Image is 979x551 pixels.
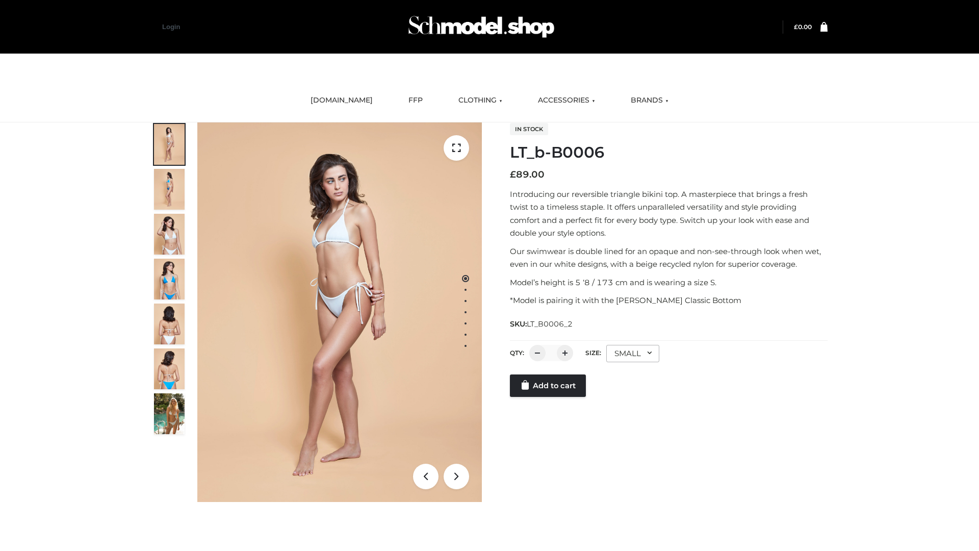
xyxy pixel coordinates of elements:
[154,393,185,434] img: Arieltop_CloudNine_AzureSky2.jpg
[585,349,601,357] label: Size:
[527,319,573,329] span: LT_B0006_2
[510,245,828,271] p: Our swimwear is double lined for an opaque and non-see-through look when wet, even in our white d...
[510,276,828,289] p: Model’s height is 5 ‘8 / 173 cm and is wearing a size S.
[197,122,482,502] img: LT_b-B0006
[510,294,828,307] p: *Model is pairing it with the [PERSON_NAME] Classic Bottom
[510,374,586,397] a: Add to cart
[794,23,812,31] a: £0.00
[794,23,812,31] bdi: 0.00
[154,259,185,299] img: ArielClassicBikiniTop_CloudNine_AzureSky_OW114ECO_4-scaled.jpg
[154,214,185,255] img: ArielClassicBikiniTop_CloudNine_AzureSky_OW114ECO_3-scaled.jpg
[303,89,380,112] a: [DOMAIN_NAME]
[162,23,180,31] a: Login
[794,23,798,31] span: £
[510,169,516,180] span: £
[510,188,828,240] p: Introducing our reversible triangle bikini top. A masterpiece that brings a fresh twist to a time...
[623,89,676,112] a: BRANDS
[154,304,185,344] img: ArielClassicBikiniTop_CloudNine_AzureSky_OW114ECO_7-scaled.jpg
[451,89,510,112] a: CLOTHING
[510,143,828,162] h1: LT_b-B0006
[510,169,545,180] bdi: 89.00
[405,7,558,47] img: Schmodel Admin 964
[530,89,603,112] a: ACCESSORIES
[154,169,185,210] img: ArielClassicBikiniTop_CloudNine_AzureSky_OW114ECO_2-scaled.jpg
[154,124,185,165] img: ArielClassicBikiniTop_CloudNine_AzureSky_OW114ECO_1-scaled.jpg
[510,349,524,357] label: QTY:
[510,123,548,135] span: In stock
[510,318,574,330] span: SKU:
[154,348,185,389] img: ArielClassicBikiniTop_CloudNine_AzureSky_OW114ECO_8-scaled.jpg
[401,89,430,112] a: FFP
[606,345,659,362] div: SMALL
